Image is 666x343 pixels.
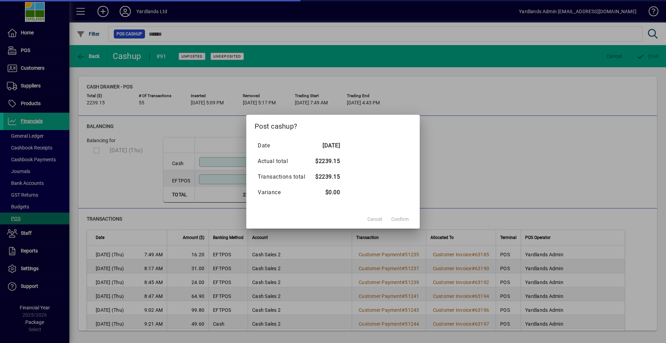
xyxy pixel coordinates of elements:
[312,154,340,169] td: $2239.15
[312,185,340,200] td: $0.00
[257,185,312,200] td: Variance
[312,138,340,154] td: [DATE]
[257,154,312,169] td: Actual total
[257,138,312,154] td: Date
[257,169,312,185] td: Transactions total
[246,115,420,135] h2: Post cashup?
[312,169,340,185] td: $2239.15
